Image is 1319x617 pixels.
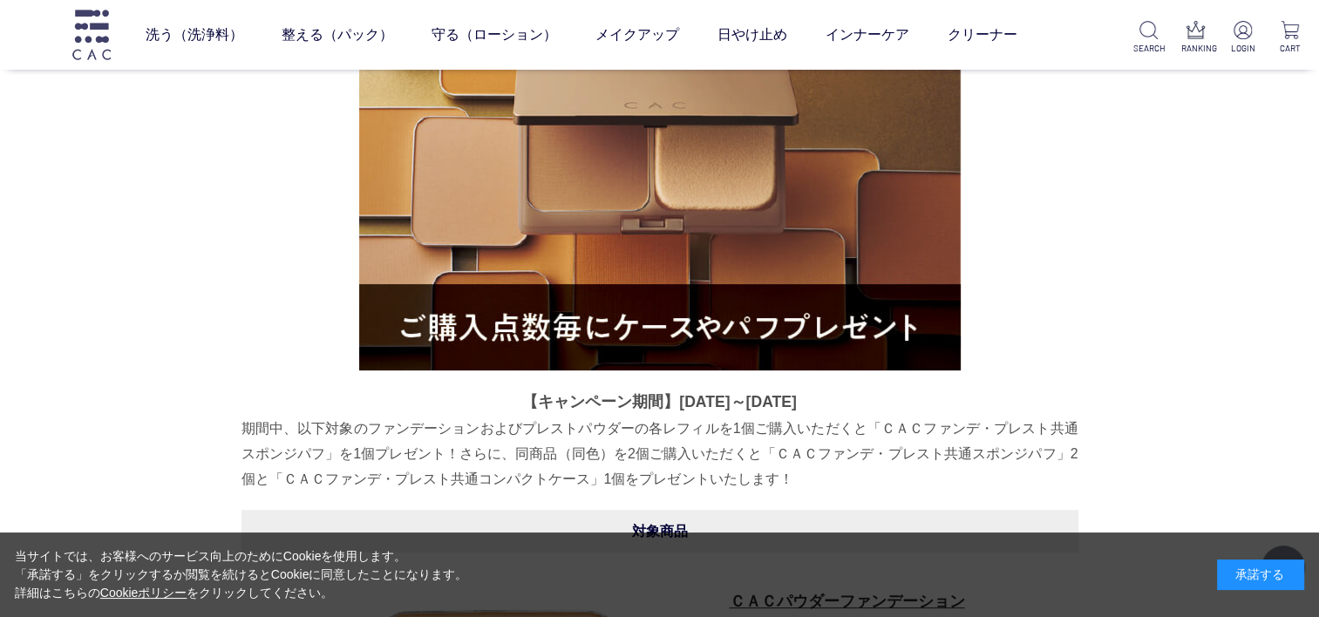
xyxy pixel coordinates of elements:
[1133,42,1164,55] p: SEARCH
[281,10,392,59] a: 整える（パック）
[241,388,1078,416] p: 【キャンペーン期間】[DATE]～[DATE]
[15,547,468,602] div: 当サイトでは、お客様へのサービス向上のためにCookieを使用します。 「承諾する」をクリックするか閲覧を続けるとCookieに同意したことになります。 詳細はこちらの をクリックしてください。
[1180,21,1211,55] a: RANKING
[1275,21,1305,55] a: CART
[1180,42,1211,55] p: RANKING
[241,416,1078,492] p: 期間中、以下対象のファンデーションおよびプレストパウダーの各レフィルを1個ご購入いただくと「ＣＡＣファンデ・プレスト共通スポンジパフ」を1個プレゼント！さらに、同商品（同色）を2個ご購入いただく...
[431,10,556,59] a: 守る（ローション）
[1275,42,1305,55] p: CART
[717,10,786,59] a: 日やけ止め
[145,10,242,59] a: 洗う（洗浄料）
[241,510,1078,553] div: 対象商品
[1133,21,1164,55] a: SEARCH
[825,10,908,59] a: インナーケア
[595,10,678,59] a: メイクアップ
[70,10,113,59] img: logo
[947,10,1016,59] a: クリーナー
[1227,21,1258,55] a: LOGIN
[100,586,187,600] a: Cookieポリシー
[1217,559,1304,590] div: 承諾する
[1227,42,1258,55] p: LOGIN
